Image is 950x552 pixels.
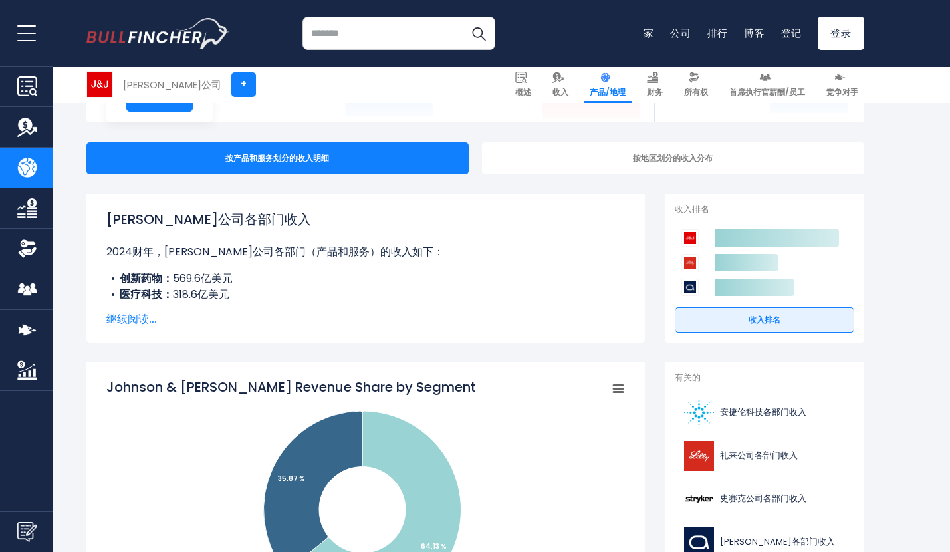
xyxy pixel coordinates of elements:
[818,17,864,50] a: 登录
[641,67,669,103] a: 财务
[749,314,780,325] font: 收入排名
[584,67,632,103] a: 产品/地理
[86,18,229,49] a: 前往主页
[590,86,626,98] font: 产品/地理
[723,67,811,103] a: 首席执行官薪酬/员工
[820,67,864,103] a: 竞争对手
[120,271,173,286] font: 创新药物：
[552,86,568,98] font: 收入
[683,484,716,514] img: SYK 徽标
[826,86,858,98] font: 竞争对手
[678,67,714,103] a: 所有权
[675,481,854,517] a: 史赛克公司各部门收入
[675,438,854,474] a: 礼来公司各部门收入
[781,26,802,40] a: 登记
[462,17,495,50] button: 搜索
[684,86,708,98] font: 所有权
[86,18,229,49] img: 红腹灰雀徽标
[720,406,806,418] font: 安捷伦科技各部门收入
[675,371,701,384] font: 有关的
[421,541,447,551] tspan: 64.13 %
[683,441,716,471] img: LLY 标志
[173,287,229,302] font: 318.6亿美元
[675,307,854,333] a: 收入排名
[720,535,835,548] font: [PERSON_NAME]各部门收入
[106,311,157,327] font: 继续阅读...
[515,86,531,98] font: 概述
[647,86,663,98] font: 财务
[633,152,713,164] font: 按地区划分的收入分布
[225,152,329,164] font: 按产品和服务划分的收入明细
[681,229,699,247] img: 强生公司竞争对手徽标
[173,271,233,286] font: 569.6亿美元
[546,67,574,103] a: 收入
[17,239,37,259] img: 所有权
[231,72,256,97] a: +
[106,210,311,229] font: [PERSON_NAME]公司各部门收入
[681,254,699,271] img: 礼来公司竞争对手徽标
[830,26,852,40] font: 登录
[683,398,716,428] img: 徽标
[720,449,798,462] font: 礼来公司各部门收入
[509,67,537,103] a: 概述
[120,287,173,302] font: 医疗科技：
[720,492,806,505] font: 史赛克公司各部门收入
[644,26,654,40] a: 家
[729,86,805,98] font: 首席执行官薪酬/员工
[707,26,729,40] a: 排行
[675,203,709,215] font: 收入排名
[106,378,476,396] tspan: Johnson & [PERSON_NAME] Revenue Share by Segment
[675,394,854,431] a: 安捷伦科技各部门收入
[87,72,112,97] img: JNJ 徽标
[106,244,444,259] font: 2024财年，[PERSON_NAME]公司各部门（产品和服务）的收入如下：
[123,78,221,92] font: [PERSON_NAME]公司
[744,26,765,40] a: 博客
[670,26,691,40] a: 公司
[240,76,247,92] font: +
[681,279,699,296] img: AbbVie 竞争对手徽标
[278,474,305,483] tspan: 35.87 %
